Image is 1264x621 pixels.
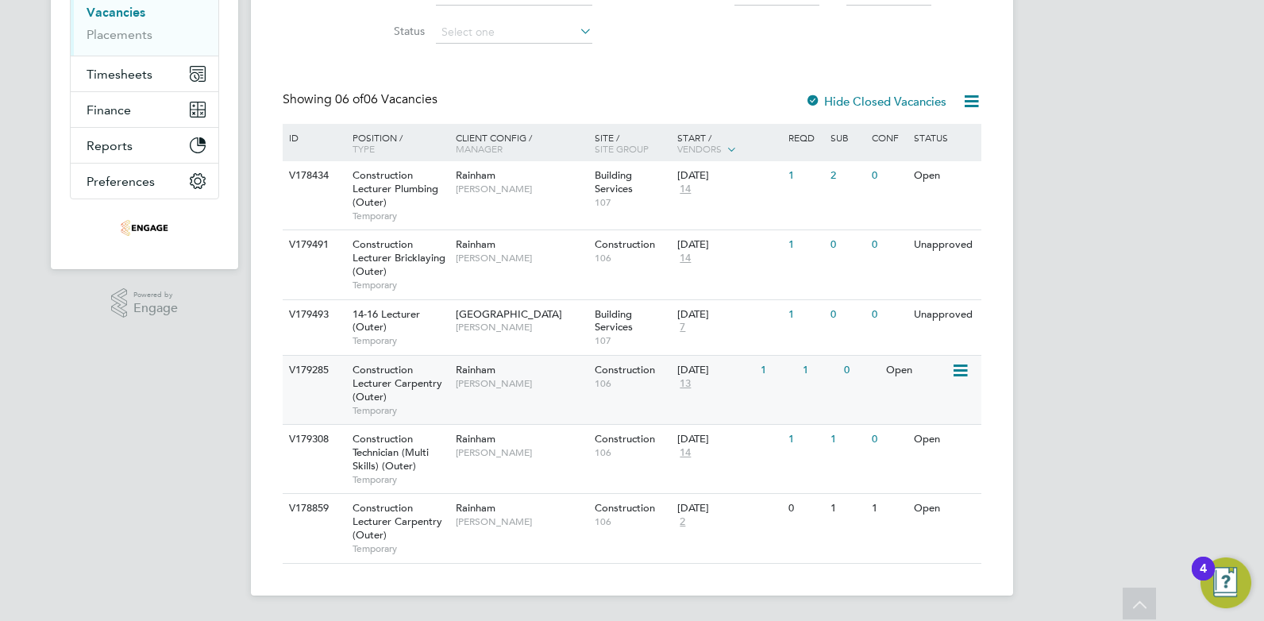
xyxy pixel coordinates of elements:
[677,142,722,155] span: Vendors
[87,174,155,189] span: Preferences
[353,334,448,347] span: Temporary
[595,501,655,515] span: Construction
[341,124,452,162] div: Position /
[910,161,979,191] div: Open
[71,128,218,163] button: Reports
[827,300,868,330] div: 0
[133,288,178,302] span: Powered by
[868,300,909,330] div: 0
[784,300,826,330] div: 1
[677,321,688,334] span: 7
[677,169,780,183] div: [DATE]
[677,252,693,265] span: 14
[677,364,753,377] div: [DATE]
[353,432,429,472] span: Construction Technician (Multi Skills) (Outer)
[285,356,341,385] div: V179285
[70,215,219,241] a: Go to home page
[595,432,655,445] span: Construction
[595,334,670,347] span: 107
[452,124,591,162] div: Client Config /
[133,302,178,315] span: Engage
[285,300,341,330] div: V179493
[882,356,951,385] div: Open
[910,124,979,151] div: Status
[827,425,868,454] div: 1
[677,183,693,196] span: 14
[910,300,979,330] div: Unapproved
[353,237,445,278] span: Construction Lecturer Bricklaying (Outer)
[353,542,448,555] span: Temporary
[87,67,152,82] span: Timesheets
[1200,557,1251,608] button: Open Resource Center, 4 new notifications
[456,515,587,528] span: [PERSON_NAME]
[677,308,780,322] div: [DATE]
[591,124,674,162] div: Site /
[784,425,826,454] div: 1
[353,279,448,291] span: Temporary
[595,237,655,251] span: Construction
[677,446,693,460] span: 14
[71,164,218,199] button: Preferences
[827,230,868,260] div: 0
[335,91,364,107] span: 06 of
[456,501,495,515] span: Rainham
[799,356,840,385] div: 1
[285,161,341,191] div: V178434
[805,94,946,109] label: Hide Closed Vacancies
[285,494,341,523] div: V178859
[784,161,826,191] div: 1
[910,230,979,260] div: Unapproved
[673,124,784,164] div: Start /
[868,161,909,191] div: 0
[353,210,448,222] span: Temporary
[436,21,592,44] input: Select one
[121,215,168,241] img: omniapeople-logo-retina.png
[456,142,503,155] span: Manager
[353,473,448,486] span: Temporary
[677,377,693,391] span: 13
[827,161,868,191] div: 2
[353,363,442,403] span: Construction Lecturer Carpentry (Outer)
[677,515,688,529] span: 2
[456,363,495,376] span: Rainham
[71,56,218,91] button: Timesheets
[456,446,587,459] span: [PERSON_NAME]
[595,196,670,209] span: 107
[868,230,909,260] div: 0
[868,124,909,151] div: Conf
[910,425,979,454] div: Open
[456,321,587,334] span: [PERSON_NAME]
[784,494,826,523] div: 0
[784,230,826,260] div: 1
[71,92,218,127] button: Finance
[285,230,341,260] div: V179491
[595,168,633,195] span: Building Services
[283,91,441,108] div: Showing
[595,446,670,459] span: 106
[840,356,881,385] div: 0
[285,124,341,151] div: ID
[784,124,826,151] div: Reqd
[333,24,425,38] label: Status
[827,124,868,151] div: Sub
[87,27,152,42] a: Placements
[353,142,375,155] span: Type
[595,142,649,155] span: Site Group
[595,307,633,334] span: Building Services
[456,252,587,264] span: [PERSON_NAME]
[1200,569,1207,589] div: 4
[868,494,909,523] div: 1
[827,494,868,523] div: 1
[868,425,909,454] div: 0
[456,183,587,195] span: [PERSON_NAME]
[335,91,437,107] span: 06 Vacancies
[111,288,179,318] a: Powered byEngage
[595,377,670,390] span: 106
[595,363,655,376] span: Construction
[87,5,145,20] a: Vacancies
[757,356,798,385] div: 1
[456,432,495,445] span: Rainham
[87,102,131,118] span: Finance
[456,307,562,321] span: [GEOGRAPHIC_DATA]
[353,404,448,417] span: Temporary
